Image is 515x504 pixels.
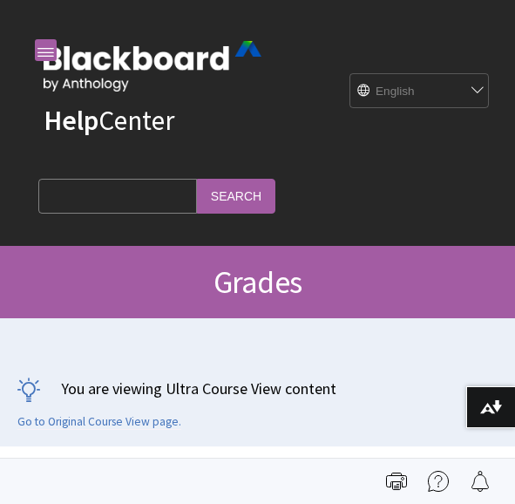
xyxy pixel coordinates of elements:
[44,103,174,138] a: HelpCenter
[17,414,181,430] a: Go to Original Course View page.
[44,41,261,92] img: Blackboard by Anthology
[44,103,98,138] strong: Help
[197,179,275,213] input: Search
[470,471,491,492] img: Follow this page
[350,74,472,109] select: Site Language Selector
[386,471,407,492] img: Print
[428,471,449,492] img: More help
[213,262,302,302] span: Grades
[17,378,498,399] p: You are viewing Ultra Course View content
